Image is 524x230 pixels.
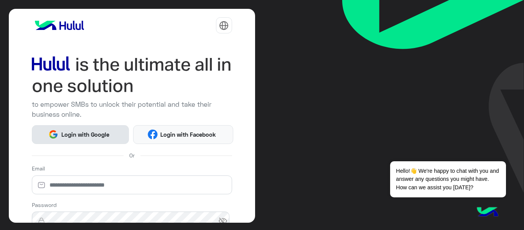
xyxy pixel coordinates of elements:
[129,151,135,159] span: Or
[474,199,501,226] img: hulul-logo.png
[32,125,129,144] button: Login with Google
[32,54,232,97] img: hululLoginTitle_EN.svg
[158,130,219,139] span: Login with Facebook
[148,129,158,139] img: Facebook
[32,18,87,33] img: logo
[218,214,232,228] span: visibility_off
[390,161,506,197] span: Hello!👋 We're happy to chat with you and answer any questions you might have. How can we assist y...
[32,99,232,119] p: to empower SMBs to unlock their potential and take their business online.
[32,201,57,209] label: Password
[32,164,45,172] label: Email
[219,21,229,30] img: tab
[48,129,58,139] img: Google
[58,130,112,139] span: Login with Google
[32,217,51,225] img: lock
[133,125,233,144] button: Login with Facebook
[32,181,51,189] img: email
